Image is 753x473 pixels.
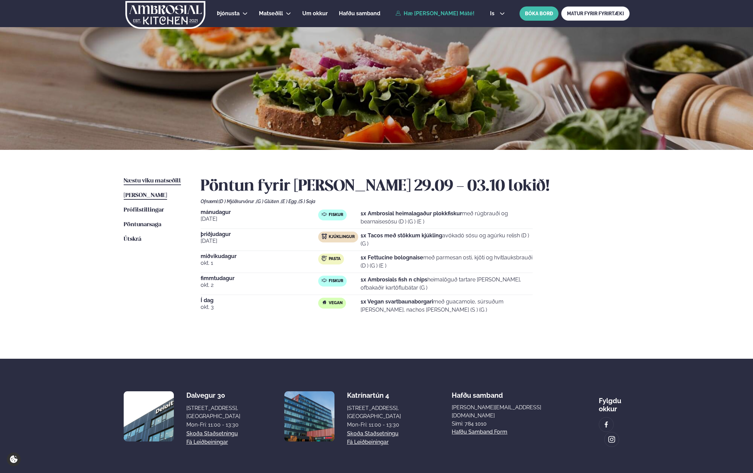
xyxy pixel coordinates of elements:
[201,254,318,259] span: miðvikudagur
[452,386,503,399] span: Hafðu samband
[561,6,630,21] a: MATUR FYRIR FYRIRTÆKI
[605,432,619,447] a: image alt
[361,254,423,261] strong: 1x Fettucine bolognaise
[201,281,318,289] span: okt. 2
[361,276,427,283] strong: 1x Ambrosials fish n chips
[299,199,316,204] span: (S ) Soja
[124,235,141,243] a: Útskrá
[485,11,510,16] button: is
[186,430,238,438] a: Skoða staðsetningu
[322,300,327,305] img: Vegan.svg
[201,237,318,245] span: [DATE]
[124,221,161,229] a: Pöntunarsaga
[361,210,533,226] p: með rúgbrauði og bearnaisesósu (D ) (G ) (E )
[124,391,174,441] img: image alt
[302,9,328,18] a: Um okkur
[201,210,318,215] span: mánudagur
[201,215,318,223] span: [DATE]
[125,1,206,29] img: logo
[608,436,615,444] img: image alt
[201,276,318,281] span: fimmtudagur
[284,391,334,441] img: image alt
[361,254,533,270] p: með parmesan osti, kjöti og hvítlauksbrauði (D ) (G ) (E )
[124,192,167,200] a: [PERSON_NAME]
[361,276,533,292] p: heimalöguð tartare [PERSON_NAME], ofbakaðir kartöflubátar (G )
[361,298,433,305] strong: 1x Vegan svartbaunaborgari
[603,421,610,429] img: image alt
[201,298,318,303] span: Í dag
[361,232,442,239] strong: 1x Tacos með stökkum kjúkling
[520,6,558,21] button: BÓKA BORÐ
[124,206,164,214] a: Prófílstillingar
[339,9,380,18] a: Hafðu samband
[186,404,240,420] div: [STREET_ADDRESS], [GEOGRAPHIC_DATA]
[452,420,548,428] p: Sími: 784 1010
[201,259,318,267] span: okt. 1
[124,177,181,185] a: Næstu viku matseðill
[361,210,462,217] strong: 1x Ambrosial heimalagaður plokkfiskur
[201,303,318,311] span: okt. 3
[124,236,141,242] span: Útskrá
[329,300,343,306] span: Vegan
[347,430,399,438] a: Skoða staðsetningu
[7,452,21,466] a: Cookie settings
[186,438,228,446] a: Fá leiðbeiningar
[329,256,341,262] span: Pasta
[329,234,355,240] span: Kjúklingur
[201,199,630,204] div: Ofnæmi:
[329,212,343,218] span: Fiskur
[361,298,533,314] p: með guacamole, súrsuðum [PERSON_NAME], nachos [PERSON_NAME] (S ) (G )
[452,403,548,420] a: [PERSON_NAME][EMAIL_ADDRESS][DOMAIN_NAME]
[281,199,299,204] span: (E ) Egg ,
[256,199,281,204] span: (G ) Glúten ,
[347,391,401,399] div: Katrínartún 4
[186,421,240,429] div: Mon-Fri: 11:00 - 13:30
[339,10,380,17] span: Hafðu samband
[124,222,161,228] span: Pöntunarsaga
[322,278,327,283] img: fish.svg
[217,9,240,18] a: Þjónusta
[186,391,240,399] div: Dalvegur 30
[599,391,629,413] div: Fylgdu okkur
[395,11,474,17] a: Hæ [PERSON_NAME] Máté!
[259,10,283,17] span: Matseðill
[361,232,533,248] p: avókadó sósu og agúrku relish (D ) (G )
[219,199,256,204] span: (D ) Mjólkurvörur ,
[347,438,389,446] a: Fá leiðbeiningar
[322,234,327,239] img: chicken.svg
[490,11,496,16] span: is
[599,417,613,432] a: image alt
[302,10,328,17] span: Um okkur
[217,10,240,17] span: Þjónusta
[322,256,327,261] img: pasta.svg
[201,232,318,237] span: þriðjudagur
[201,177,630,196] h2: Pöntun fyrir [PERSON_NAME] 29.09 - 03.10 lokið!
[259,9,283,18] a: Matseðill
[347,421,401,429] div: Mon-Fri: 11:00 - 13:30
[329,278,343,284] span: Fiskur
[322,212,327,217] img: fish.svg
[124,193,167,198] span: [PERSON_NAME]
[124,207,164,213] span: Prófílstillingar
[124,178,181,184] span: Næstu viku matseðill
[452,428,507,436] a: Hafðu samband form
[347,404,401,420] div: [STREET_ADDRESS], [GEOGRAPHIC_DATA]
